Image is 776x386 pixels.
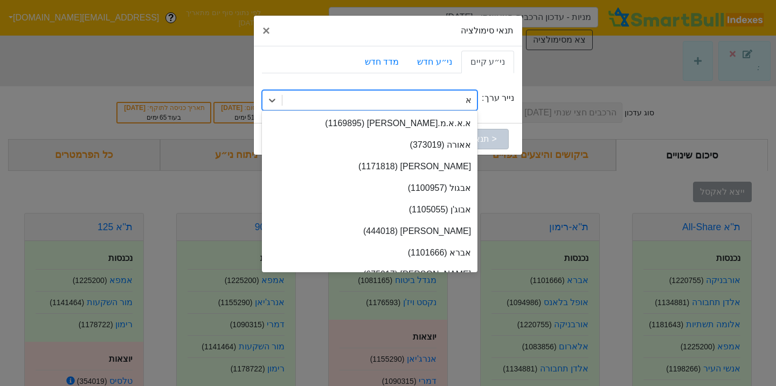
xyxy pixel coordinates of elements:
[482,92,514,105] label: נייר ערך:
[262,23,270,38] span: ×
[262,156,477,177] div: [PERSON_NAME] (1171818)
[262,134,477,156] div: אאורה (373019)
[262,264,477,285] div: [PERSON_NAME] (675017)
[262,113,477,134] div: א.א.א.מ.[PERSON_NAME] (1169895)
[262,177,477,199] div: אבגול (1100957)
[262,220,477,242] div: [PERSON_NAME] (444018)
[262,199,477,220] div: אבוג'ן (1105055)
[254,16,522,46] div: תנאי סימולציה
[356,51,408,73] a: מדד חדש
[461,51,514,73] a: ני״ע קיים
[262,242,477,264] div: אברא (1101666)
[408,51,461,73] a: ני״ע חדש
